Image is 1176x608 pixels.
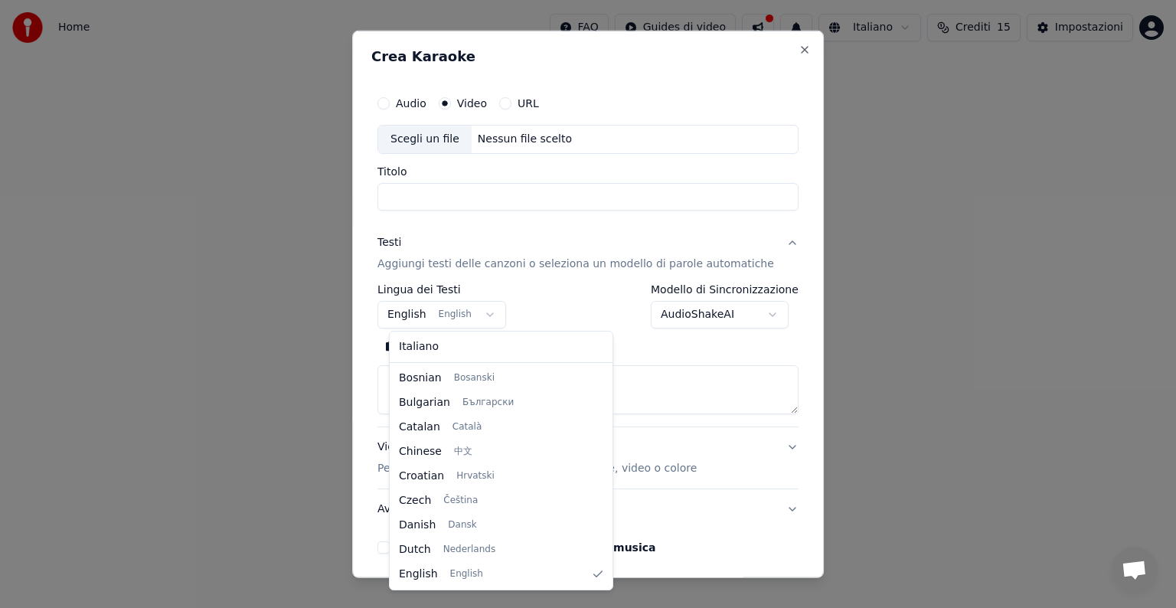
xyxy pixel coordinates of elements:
[399,420,440,435] span: Catalan
[454,446,472,458] span: 中文
[448,519,476,531] span: Dansk
[452,421,482,433] span: Català
[443,495,478,507] span: Čeština
[399,339,439,355] span: Italiano
[399,371,442,386] span: Bosnian
[399,518,436,533] span: Danish
[456,470,495,482] span: Hrvatski
[462,397,514,409] span: Български
[399,542,431,557] span: Dutch
[399,444,442,459] span: Chinese
[399,493,431,508] span: Czech
[399,567,438,582] span: English
[450,568,483,580] span: English
[399,395,450,410] span: Bulgarian
[443,544,495,556] span: Nederlands
[399,469,444,484] span: Croatian
[454,372,495,384] span: Bosanski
